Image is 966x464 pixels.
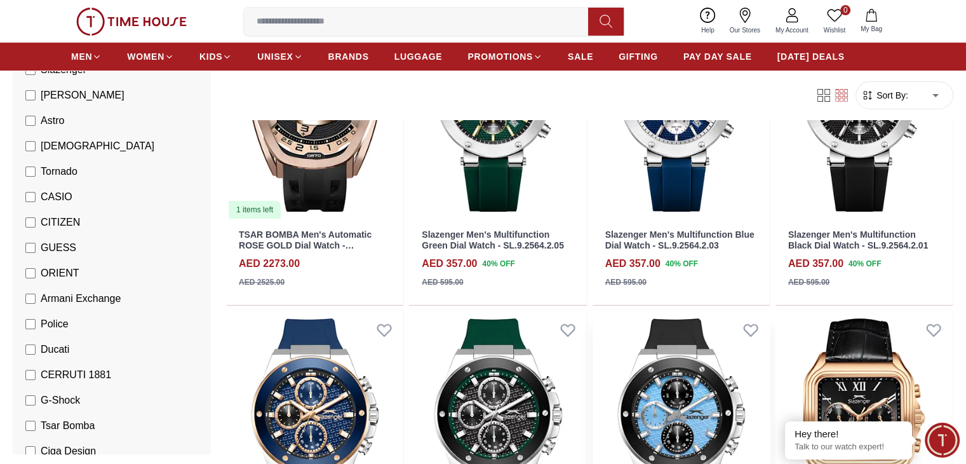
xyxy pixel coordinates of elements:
span: Astro [41,113,64,128]
input: [DEMOGRAPHIC_DATA] [25,141,36,151]
img: ... [76,8,187,36]
span: 40 % OFF [482,258,514,270]
input: CITIZEN [25,217,36,228]
a: LUGGAGE [394,45,443,68]
div: Chat Widget [925,423,960,458]
span: KIDS [199,50,222,63]
a: SALE [568,45,593,68]
input: CERRUTI 1881 [25,370,36,380]
span: CITIZEN [41,215,80,230]
input: GUESS [25,243,36,253]
a: BRANDS [328,45,369,68]
input: Armani Exchange [25,294,36,304]
div: AED 595.00 [605,276,647,288]
span: Tornado [41,164,77,179]
a: Our Stores [722,5,768,38]
span: Police [41,317,69,332]
a: 0Wishlist [816,5,853,38]
a: [DATE] DEALS [777,45,845,68]
span: Tsar Bomba [41,418,95,433]
span: My Account [770,25,814,35]
span: Ducati [41,342,69,357]
span: LUGGAGE [394,50,443,63]
span: MEN [71,50,92,63]
span: PAY DAY SALE [683,50,752,63]
span: CERRUTI 1881 [41,367,111,383]
a: PAY DAY SALE [683,45,752,68]
a: Slazenger Men's Multifunction Blue Dial Watch - SL.9.2564.2.03 [605,229,755,250]
span: GIFTING [619,50,658,63]
div: AED 595.00 [788,276,829,288]
h4: AED 357.00 [605,256,661,271]
h4: AED 2273.00 [239,256,300,271]
span: [PERSON_NAME] [41,88,124,103]
span: UNISEX [257,50,293,63]
span: Our Stores [725,25,765,35]
a: GIFTING [619,45,658,68]
span: [DEMOGRAPHIC_DATA] [41,139,154,154]
a: TSAR BOMBA Men's Automatic ROSE GOLD Dial Watch - TB8213ASET-07 [239,229,372,261]
span: G-Shock [41,393,80,408]
input: CASIO [25,192,36,202]
span: WOMEN [127,50,164,63]
input: G-Shock [25,395,36,406]
a: WOMEN [127,45,174,68]
span: CASIO [41,189,72,205]
span: Sort By: [874,89,908,102]
span: My Bag [855,24,887,34]
span: ORIENT [41,266,79,281]
h4: AED 357.00 [422,256,477,271]
input: Ducati [25,345,36,355]
input: [PERSON_NAME] [25,90,36,100]
span: SALE [568,50,593,63]
input: Tornado [25,167,36,177]
a: Slazenger Men's Multifunction Green Dial Watch - SL.9.2564.2.05 [422,229,564,250]
input: Astro [25,116,36,126]
div: 1 items left [229,201,281,219]
h4: AED 357.00 [788,256,843,271]
span: BRANDS [328,50,369,63]
p: Talk to our watch expert! [795,442,902,453]
span: Ciga Design [41,444,96,459]
button: Sort By: [861,89,908,102]
input: Ciga Design [25,446,36,456]
span: Wishlist [819,25,850,35]
div: Hey there! [795,428,902,440]
a: Slazenger Men's Multifunction Black Dial Watch - SL.9.2564.2.01 [788,229,928,250]
button: My Bag [853,6,890,36]
input: ORIENT [25,268,36,278]
a: MEN [71,45,102,68]
span: Help [696,25,720,35]
span: 40 % OFF [849,258,881,270]
input: Police [25,319,36,329]
span: PROMOTIONS [467,50,533,63]
span: GUESS [41,240,76,256]
input: Tsar Bomba [25,421,36,431]
span: 0 [840,5,850,15]
a: PROMOTIONS [467,45,542,68]
span: 40 % OFF [666,258,698,270]
span: [DATE] DEALS [777,50,845,63]
a: UNISEX [257,45,302,68]
div: AED 2525.00 [239,276,285,288]
a: Help [694,5,722,38]
div: AED 595.00 [422,276,463,288]
span: Armani Exchange [41,291,121,306]
a: KIDS [199,45,232,68]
